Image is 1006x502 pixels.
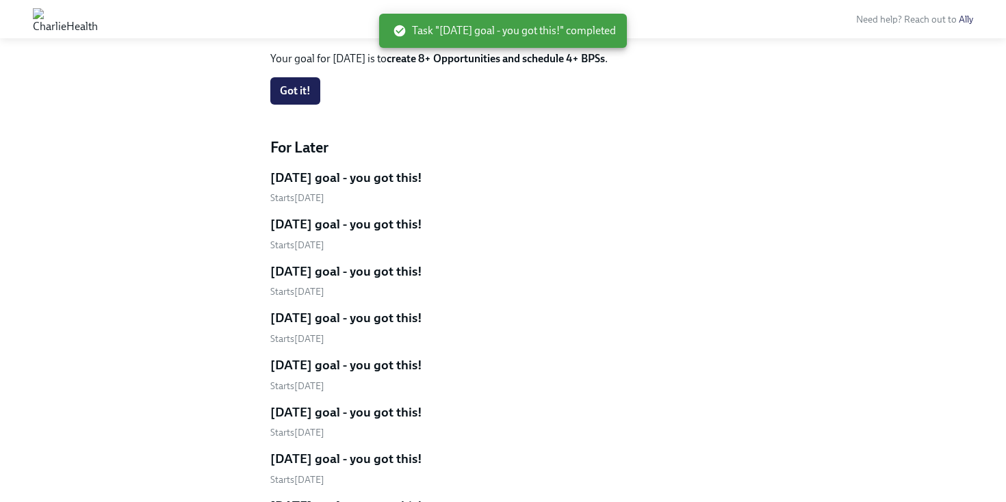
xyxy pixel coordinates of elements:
[270,474,324,486] span: Wednesday, September 3rd 2025, 7:00 am
[270,77,320,105] button: Got it!
[270,404,422,421] h5: [DATE] goal - you got this!
[393,23,616,38] span: Task "[DATE] goal - you got this!" completed
[33,8,98,30] img: CharlieHealth
[270,309,422,327] h5: [DATE] goal - you got this!
[270,137,736,158] h4: For Later
[270,356,736,393] a: [DATE] goal - you got this!Starts[DATE]
[270,404,736,440] a: [DATE] goal - you got this!Starts[DATE]
[270,450,736,486] a: [DATE] goal - you got this!Starts[DATE]
[270,356,422,374] h5: [DATE] goal - you got this!
[270,333,324,345] span: Friday, August 29th 2025, 7:00 am
[270,263,422,280] h5: [DATE] goal - you got this!
[270,427,324,438] span: Tuesday, September 2nd 2025, 7:00 am
[270,169,736,205] a: [DATE] goal - you got this!Starts[DATE]
[270,309,736,345] a: [DATE] goal - you got this!Starts[DATE]
[280,84,311,98] span: Got it!
[856,14,973,25] span: Need help? Reach out to
[270,286,324,298] span: Thursday, August 28th 2025, 7:00 am
[270,51,736,66] p: Your goal for [DATE] is to .
[270,450,422,468] h5: [DATE] goal - you got this!
[270,380,324,392] span: Monday, September 1st 2025, 10:00 am
[270,215,736,252] a: [DATE] goal - you got this!Starts[DATE]
[270,169,422,187] h5: [DATE] goal - you got this!
[959,14,973,25] a: Ally
[387,52,605,65] strong: create 8+ Opportunities and schedule 4+ BPSs
[270,263,736,299] a: [DATE] goal - you got this!Starts[DATE]
[270,192,324,204] span: Tuesday, August 26th 2025, 7:00 am
[270,239,324,251] span: Wednesday, August 27th 2025, 7:00 am
[270,215,422,233] h5: [DATE] goal - you got this!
